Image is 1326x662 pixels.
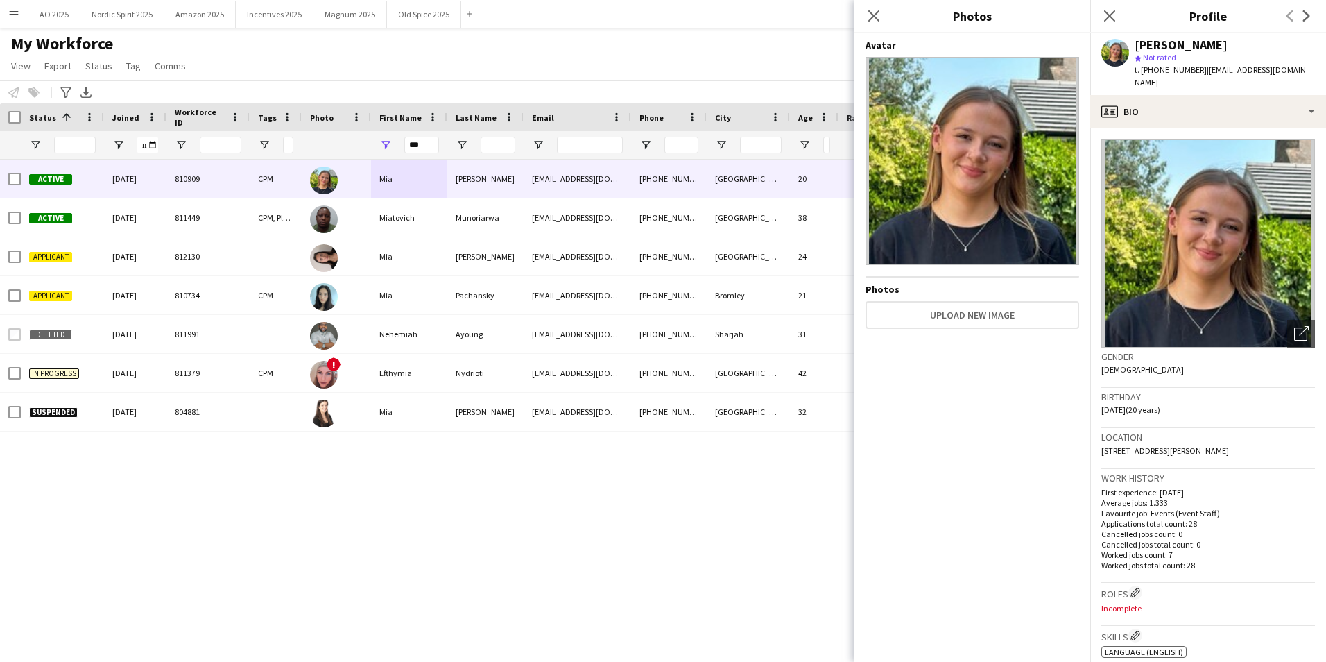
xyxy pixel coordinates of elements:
div: [EMAIL_ADDRESS][DOMAIN_NAME] [524,276,631,314]
img: Crew avatar [866,57,1079,265]
span: Last Name [456,112,497,123]
p: Favourite job: Events (Event Staff) [1101,508,1315,518]
div: Nehemiah [371,315,447,353]
div: CPM, Ploom [250,198,302,237]
div: Sharjah [707,315,790,353]
p: First experience: [DATE] [1101,487,1315,498]
div: Mia [371,160,447,198]
div: Bio [1090,95,1326,128]
div: 811991 [166,315,250,353]
div: [EMAIL_ADDRESS][DOMAIN_NAME] [524,198,631,237]
img: Mia Perry [310,167,338,194]
div: [EMAIL_ADDRESS][DOMAIN_NAME] [524,237,631,275]
div: 31 [790,315,838,353]
img: Crew avatar or photo [1101,139,1315,348]
button: Upload new image [866,301,1079,329]
div: [PERSON_NAME] [447,393,524,431]
button: Open Filter Menu [112,139,125,151]
h3: Roles [1101,586,1315,600]
div: 810909 [166,160,250,198]
span: Suspended [29,407,78,418]
div: 20 [790,160,838,198]
app-action-btn: Export XLSX [78,84,94,101]
div: [EMAIL_ADDRESS][DOMAIN_NAME] [524,354,631,392]
input: City Filter Input [740,137,782,153]
span: First Name [379,112,422,123]
div: 42 [790,354,838,392]
img: Miatovich Munoriarwa [310,205,338,233]
div: CPM [250,354,302,392]
h3: Location [1101,431,1315,443]
img: Efthymia Nydrioti [310,361,338,389]
span: Joined [112,112,139,123]
button: Incentives 2025 [236,1,313,28]
span: Status [85,60,112,72]
div: 810734 [166,276,250,314]
div: [EMAIL_ADDRESS][DOMAIN_NAME] [524,315,631,353]
div: [DATE] [104,354,166,392]
a: Comms [149,57,191,75]
div: [EMAIL_ADDRESS][DOMAIN_NAME] [524,160,631,198]
div: [GEOGRAPHIC_DATA] [707,237,790,275]
span: Deleted [29,330,72,340]
div: 38 [790,198,838,237]
img: Mia Cathcart [310,400,338,427]
span: | [EMAIL_ADDRESS][DOMAIN_NAME] [1135,65,1310,87]
div: Ayoung [447,315,524,353]
div: 32 [790,393,838,431]
span: Active [29,174,72,185]
div: 811449 [166,198,250,237]
div: Bromley [707,276,790,314]
span: My Workforce [11,33,113,54]
span: Email [532,112,554,123]
button: Amazon 2025 [164,1,236,28]
h3: Skills [1101,629,1315,643]
button: Nordic Spirit 2025 [80,1,164,28]
div: Mia [371,237,447,275]
button: AO 2025 [28,1,80,28]
h3: Gender [1101,350,1315,363]
span: Tags [258,112,277,123]
button: Open Filter Menu [29,139,42,151]
span: Tag [126,60,141,72]
input: First Name Filter Input [404,137,439,153]
div: [PHONE_NUMBER] [631,393,707,431]
span: Language (English) [1105,647,1183,657]
button: Open Filter Menu [798,139,811,151]
h3: Work history [1101,472,1315,484]
div: Munoriarwa [447,198,524,237]
a: Tag [121,57,146,75]
span: Applicant [29,252,72,262]
div: Open photos pop-in [1287,320,1315,348]
h3: Birthday [1101,391,1315,403]
div: Mia [371,393,447,431]
div: [PHONE_NUMBER] [631,237,707,275]
button: Open Filter Menu [715,139,727,151]
div: [DATE] [104,237,166,275]
p: Cancelled jobs count: 0 [1101,529,1315,539]
span: City [715,112,731,123]
img: Mia Pachansky [310,283,338,311]
div: [PHONE_NUMBER] [631,198,707,237]
div: [GEOGRAPHIC_DATA] [707,393,790,431]
p: Average jobs: 1.333 [1101,498,1315,508]
div: [DATE] [104,160,166,198]
span: View [11,60,31,72]
div: [DATE] [104,198,166,237]
a: Export [39,57,77,75]
app-action-btn: Advanced filters [58,84,74,101]
span: [DEMOGRAPHIC_DATA] [1101,364,1184,375]
div: [PHONE_NUMBER] [631,354,707,392]
div: 804881 [166,393,250,431]
div: [GEOGRAPHIC_DATA] [707,160,790,198]
button: Open Filter Menu [532,139,544,151]
h3: Profile [1090,7,1326,25]
span: Age [798,112,813,123]
button: Open Filter Menu [639,139,652,151]
img: Nehemiah Ayoung [310,322,338,350]
span: Applicant [29,291,72,301]
span: Phone [639,112,664,123]
span: In progress [29,368,79,379]
div: [PERSON_NAME] [447,237,524,275]
div: Mia [371,276,447,314]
